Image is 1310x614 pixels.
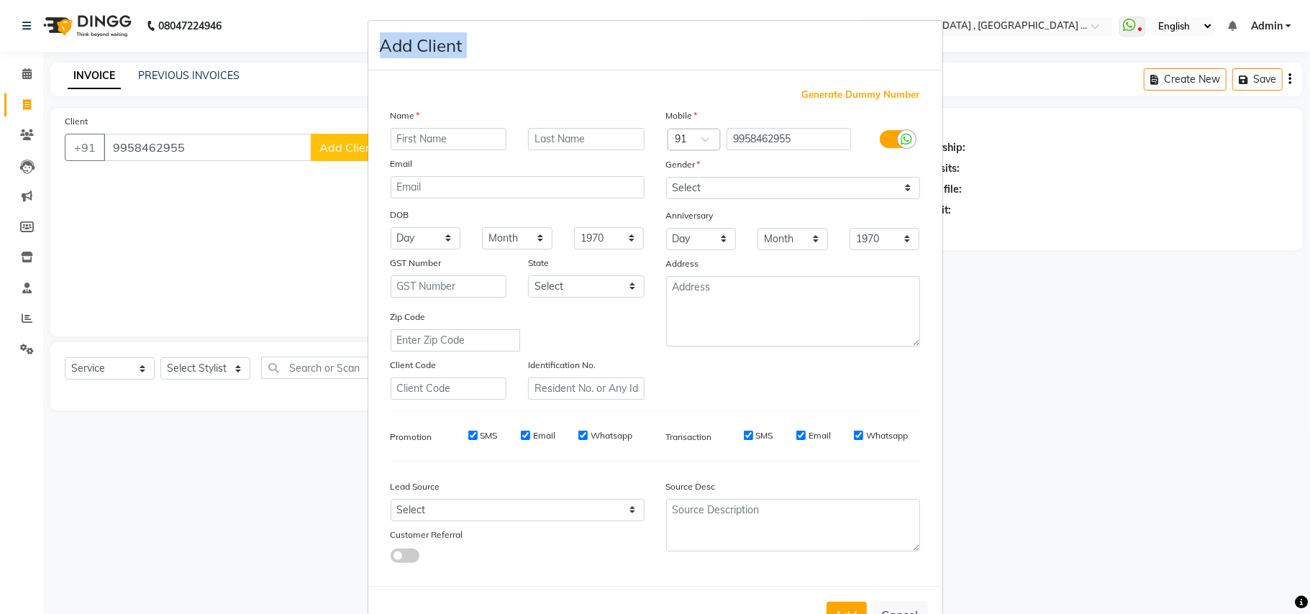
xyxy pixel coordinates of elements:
[391,359,437,372] label: Client Code
[391,480,440,493] label: Lead Source
[391,176,645,198] input: Email
[528,257,549,270] label: State
[591,429,632,442] label: Whatsapp
[380,32,463,58] h4: Add Client
[391,431,432,444] label: Promotion
[666,257,699,270] label: Address
[533,429,555,442] label: Email
[391,157,413,170] label: Email
[391,109,420,122] label: Name
[391,275,507,298] input: GST Number
[481,429,498,442] label: SMS
[756,429,773,442] label: SMS
[802,88,920,102] span: Generate Dummy Number
[391,377,507,400] input: Client Code
[391,128,507,150] input: First Name
[391,311,426,324] label: Zip Code
[391,329,520,352] input: Enter Zip Code
[866,429,908,442] label: Whatsapp
[528,377,645,400] input: Resident No. or Any Id
[809,429,831,442] label: Email
[391,209,409,221] label: DOB
[666,431,712,444] label: Transaction
[528,359,596,372] label: Identification No.
[666,109,698,122] label: Mobile
[666,209,714,222] label: Anniversary
[666,480,716,493] label: Source Desc
[391,257,442,270] label: GST Number
[528,128,645,150] input: Last Name
[391,528,463,541] label: Customer Referral
[666,158,701,171] label: Gender
[727,128,851,150] input: Mobile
